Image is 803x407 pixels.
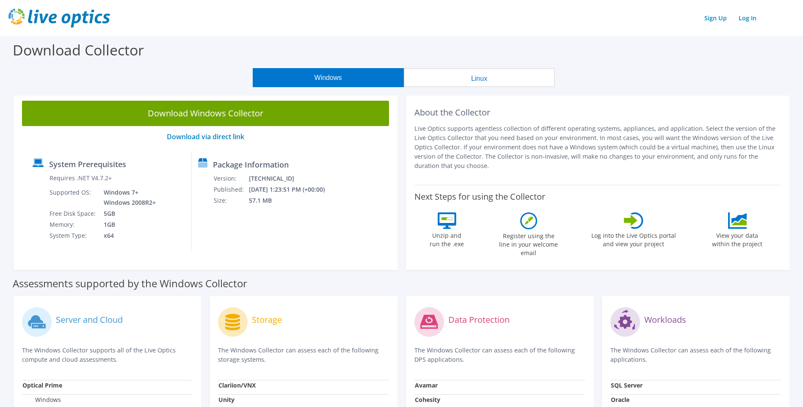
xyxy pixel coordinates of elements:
label: Register using the line in your welcome email [497,229,560,257]
td: Published: [213,184,248,195]
td: System Type: [49,230,97,241]
td: Windows 7+ Windows 2008R2+ [97,187,157,208]
p: Live Optics supports agentless collection of different operating systems, appliances, and applica... [414,124,781,170]
label: Package Information [213,160,289,169]
td: 5GB [97,208,157,219]
label: Unzip and run the .exe [428,229,466,248]
td: 57.1 MB [248,195,336,206]
strong: SQL Server [611,381,643,389]
strong: Clariion/VNX [218,381,256,389]
label: Server and Cloud [56,316,123,324]
td: Free Disk Space: [49,208,97,219]
label: Log into the Live Optics portal and view your project [591,229,676,248]
strong: Unity [218,396,235,404]
strong: Avamar [415,381,438,389]
p: The Windows Collector can assess each of the following DPS applications. [414,346,585,364]
p: The Windows Collector can assess each of the following applications. [610,346,781,364]
img: live_optics_svg.svg [8,8,110,27]
a: Sign Up [700,12,731,24]
label: Assessments supported by the Windows Collector [13,279,247,288]
button: Windows [253,68,404,87]
td: [DATE] 1:23:51 PM (+00:00) [248,184,336,195]
strong: Cohesity [415,396,440,404]
label: Storage [252,316,282,324]
label: Requires .NET V4.7.2+ [50,174,112,182]
button: Linux [404,68,555,87]
label: Download Collector [13,40,144,60]
label: Windows [22,396,61,404]
td: [TECHNICAL_ID] [248,173,336,184]
td: Supported OS: [49,187,97,208]
a: Download via direct link [167,132,244,141]
h2: About the Collector [414,107,781,118]
a: Download Windows Collector [22,101,389,126]
p: The Windows Collector can assess each of the following storage systems. [218,346,389,364]
td: Version: [213,173,248,184]
label: Next Steps for using the Collector [414,192,545,202]
label: Data Protection [448,316,510,324]
label: Workloads [644,316,686,324]
td: 1GB [97,219,157,230]
label: System Prerequisites [49,160,126,168]
strong: Optical Prime [22,381,62,389]
a: Log In [734,12,761,24]
p: The Windows Collector supports all of the Live Optics compute and cloud assessments. [22,346,193,364]
strong: Oracle [611,396,629,404]
td: Size: [213,195,248,206]
label: View your data within the project [707,229,768,248]
td: Memory: [49,219,97,230]
td: x64 [97,230,157,241]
